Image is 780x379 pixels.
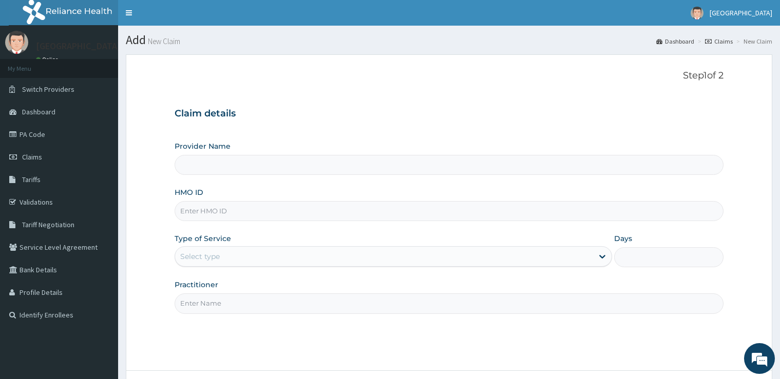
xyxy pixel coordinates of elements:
[175,201,723,221] input: Enter HMO ID
[22,152,42,162] span: Claims
[614,233,632,244] label: Days
[175,293,723,313] input: Enter Name
[175,233,231,244] label: Type of Service
[5,31,28,54] img: User Image
[175,280,218,290] label: Practitioner
[180,251,220,262] div: Select type
[710,8,772,17] span: [GEOGRAPHIC_DATA]
[146,37,180,45] small: New Claim
[656,37,694,46] a: Dashboard
[126,33,772,47] h1: Add
[22,220,74,229] span: Tariff Negotiation
[705,37,733,46] a: Claims
[22,107,55,116] span: Dashboard
[175,70,723,82] p: Step 1 of 2
[175,108,723,119] h3: Claim details
[175,187,203,197] label: HMO ID
[691,7,703,19] img: User Image
[22,175,41,184] span: Tariffs
[22,85,74,94] span: Switch Providers
[734,37,772,46] li: New Claim
[36,56,61,63] a: Online
[175,141,231,151] label: Provider Name
[36,42,121,51] p: [GEOGRAPHIC_DATA]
